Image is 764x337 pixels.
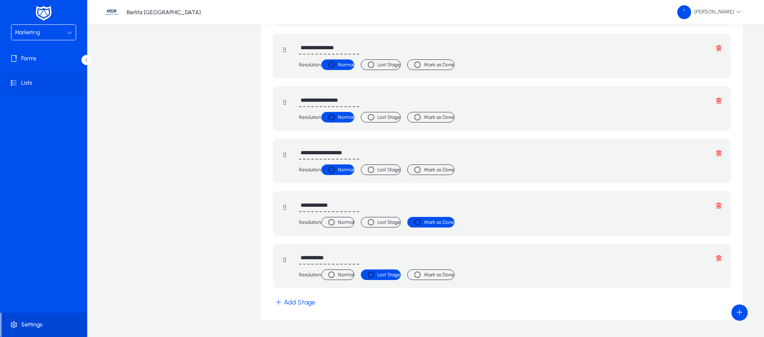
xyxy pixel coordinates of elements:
[424,271,454,279] label: Mark as Done
[2,71,89,95] a: Lists
[90,48,137,53] div: Keywords by Traffic
[424,166,454,174] label: Mark as Done
[127,9,201,16] p: Berlitz [GEOGRAPHIC_DATA]
[378,166,400,174] label: Lost Stage
[281,204,299,228] i: Button that displays a tooltip that drag this stage form group
[15,29,40,36] span: Marketing
[2,46,89,71] a: Forms
[378,271,400,279] label: Lost Stage
[338,166,354,174] label: Normal
[281,151,299,175] i: Button that displays a tooltip that drag this stage form group
[2,321,87,329] span: Settings
[81,47,88,54] img: tab_keywords_by_traffic_grey.svg
[424,61,454,69] label: Mark as Done
[299,164,461,175] label: Resolution:
[378,61,400,69] label: Lost Stage
[13,13,20,20] img: logo_orange.svg
[21,21,90,28] div: Domain: [DOMAIN_NAME]
[281,46,299,70] i: Button that displays a tooltip that drag this stage form group
[677,5,691,19] img: 58.png
[424,218,454,226] label: Mark as Done
[13,21,20,28] img: website_grey.svg
[2,79,89,87] span: Lists
[23,13,40,20] div: v 4.0.25
[671,5,748,20] button: [PERSON_NAME]
[104,4,119,20] img: 37.jpg
[2,55,89,63] span: Forms
[378,113,400,121] label: Lost Stage
[281,256,299,280] i: Button that displays a tooltip that drag this stage form group
[33,5,54,22] img: white-logo.png
[378,218,400,226] label: Lost Stage
[299,112,461,123] label: Resolution:
[677,5,741,19] span: [PERSON_NAME]
[273,296,317,308] button: Add Stage
[299,59,461,70] label: Resolution:
[281,98,299,123] i: Button that displays a tooltip that drag this stage form group
[424,113,454,121] label: Mark as Done
[338,271,354,279] label: Normal
[299,217,461,228] label: Resolution:
[338,113,354,121] label: Normal
[299,269,461,280] label: Resolution:
[31,48,73,53] div: Domain Overview
[338,61,354,69] label: Normal
[22,47,29,54] img: tab_domain_overview_orange.svg
[338,218,354,226] label: Normal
